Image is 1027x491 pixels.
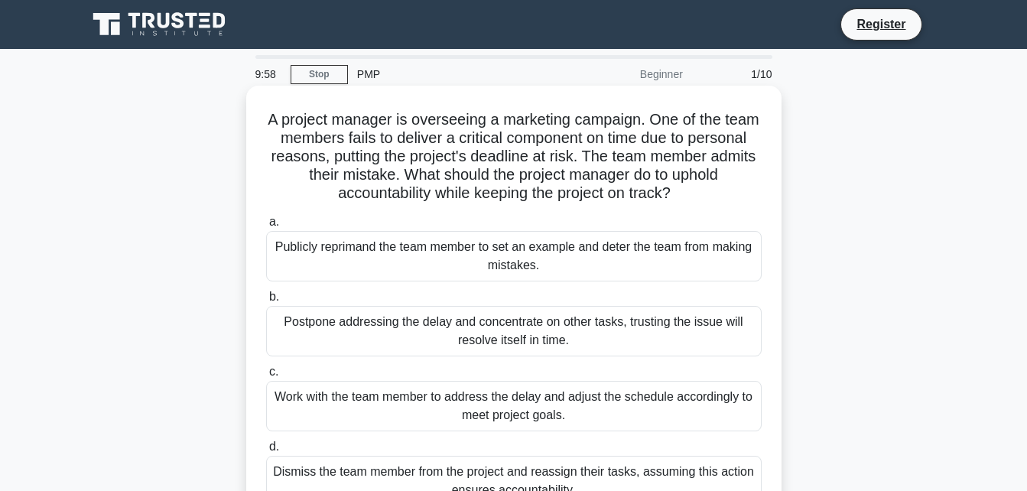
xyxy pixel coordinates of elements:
[269,365,278,378] span: c.
[558,59,692,89] div: Beginner
[266,381,762,431] div: Work with the team member to address the delay and adjust the schedule accordingly to meet projec...
[246,59,291,89] div: 9:58
[692,59,782,89] div: 1/10
[269,440,279,453] span: d.
[291,65,348,84] a: Stop
[266,231,762,281] div: Publicly reprimand the team member to set an example and deter the team from making mistakes.
[269,215,279,228] span: a.
[348,59,558,89] div: PMP
[847,15,915,34] a: Register
[265,110,763,203] h5: A project manager is overseeing a marketing campaign. One of the team members fails to deliver a ...
[269,290,279,303] span: b.
[266,306,762,356] div: Postpone addressing the delay and concentrate on other tasks, trusting the issue will resolve its...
